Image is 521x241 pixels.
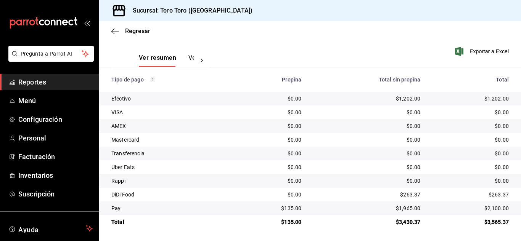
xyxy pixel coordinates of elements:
[18,114,93,124] span: Configuración
[111,77,230,83] div: Tipo de pago
[127,6,252,15] h3: Sucursal: Toro Toro ([GEOGRAPHIC_DATA])
[18,152,93,162] span: Facturación
[242,218,301,226] div: $135.00
[18,77,93,87] span: Reportes
[433,204,509,212] div: $2,100.00
[314,204,420,212] div: $1,965.00
[125,27,150,35] span: Regresar
[111,177,230,185] div: Rappi
[111,136,230,144] div: Mastercard
[21,50,82,58] span: Pregunta a Parrot AI
[433,136,509,144] div: $0.00
[433,191,509,198] div: $263.37
[314,218,420,226] div: $3,430.37
[433,109,509,116] div: $0.00
[242,177,301,185] div: $0.00
[18,189,93,199] span: Suscripción
[18,224,83,233] span: Ayuda
[111,204,230,212] div: Pay
[314,177,420,185] div: $0.00
[433,122,509,130] div: $0.00
[314,191,420,198] div: $263.37
[111,191,230,198] div: DiDi Food
[433,218,509,226] div: $3,565.37
[111,150,230,157] div: Transferencia
[433,177,509,185] div: $0.00
[242,77,301,83] div: Propina
[139,54,176,67] button: Ver resumen
[314,77,420,83] div: Total sin propina
[242,191,301,198] div: $0.00
[18,133,93,143] span: Personal
[242,109,301,116] div: $0.00
[433,95,509,102] div: $1,202.00
[111,109,230,116] div: VISA
[242,122,301,130] div: $0.00
[314,122,420,130] div: $0.00
[5,55,94,63] a: Pregunta a Parrot AI
[242,95,301,102] div: $0.00
[314,136,420,144] div: $0.00
[188,54,217,67] button: Ver pagos
[242,150,301,157] div: $0.00
[111,27,150,35] button: Regresar
[457,47,509,56] button: Exportar a Excel
[433,150,509,157] div: $0.00
[242,204,301,212] div: $135.00
[433,77,509,83] div: Total
[8,46,94,62] button: Pregunta a Parrot AI
[18,170,93,180] span: Inventarios
[139,54,194,67] div: navigation tabs
[111,95,230,102] div: Efectivo
[242,163,301,171] div: $0.00
[433,163,509,171] div: $0.00
[314,150,420,157] div: $0.00
[111,163,230,171] div: Uber Eats
[314,109,420,116] div: $0.00
[314,95,420,102] div: $1,202.00
[18,96,93,106] span: Menú
[84,20,90,26] button: open_drawer_menu
[150,77,155,82] svg: Los pagos realizados con Pay y otras terminales son montos brutos.
[111,218,230,226] div: Total
[242,136,301,144] div: $0.00
[111,122,230,130] div: AMEX
[314,163,420,171] div: $0.00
